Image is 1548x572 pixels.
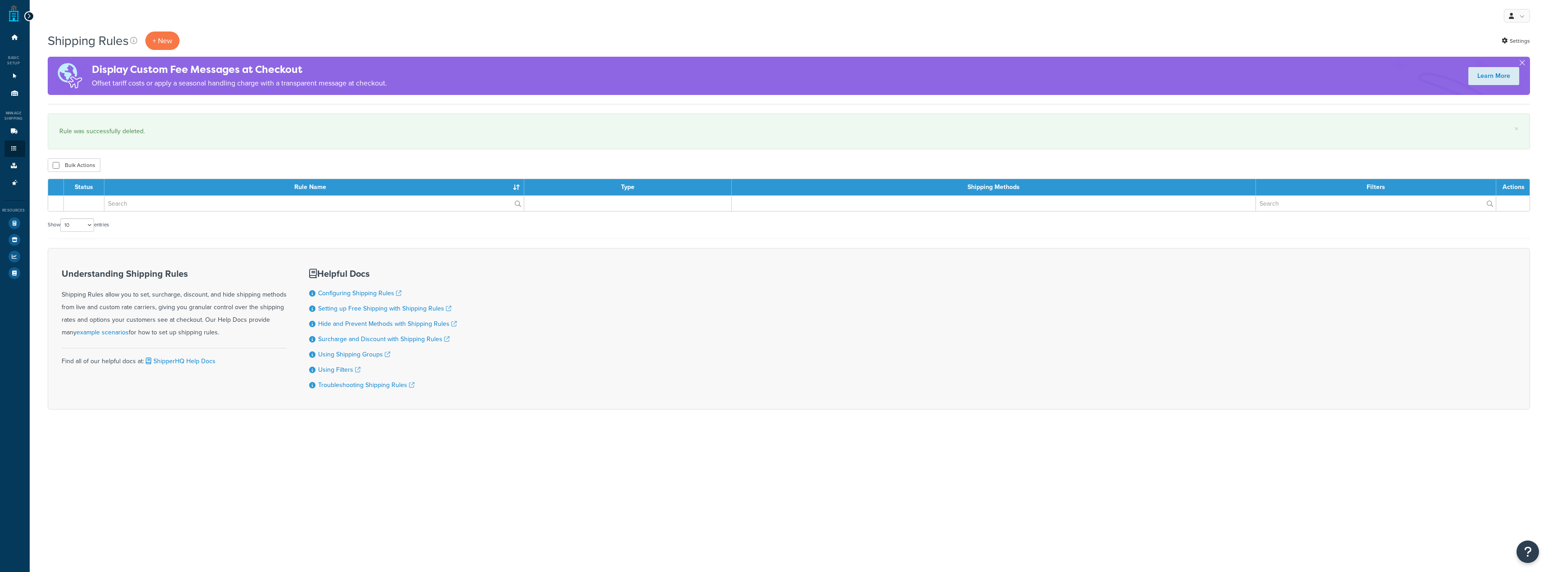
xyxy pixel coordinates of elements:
a: Using Shipping Groups [318,350,390,359]
a: Using Filters [318,365,360,374]
p: + New [145,32,180,50]
li: Websites [4,68,25,85]
li: Analytics [4,248,25,265]
p: Offset tariff costs or apply a seasonal handling charge with a transparent message at checkout. [92,77,387,90]
th: Actions [1496,179,1530,195]
input: Search [104,196,524,211]
a: example scenarios [76,328,129,337]
li: Marketplace [4,232,25,248]
a: Hide and Prevent Methods with Shipping Rules [318,319,457,329]
a: Learn More [1468,67,1519,85]
div: Shipping Rules allow you to set, surcharge, discount, and hide shipping methods from live and cus... [62,269,287,339]
h3: Helpful Docs [309,269,457,279]
input: Search [1256,196,1495,211]
li: Carriers [4,123,25,140]
th: Status [64,179,104,195]
a: Settings [1502,35,1530,47]
th: Type [524,179,732,195]
a: Configuring Shipping Rules [318,288,401,298]
li: Boxes [4,158,25,174]
div: Find all of our helpful docs at: [62,348,287,368]
h3: Understanding Shipping Rules [62,269,287,279]
a: Setting up Free Shipping with Shipping Rules [318,304,451,313]
a: Troubleshooting Shipping Rules [318,380,414,390]
label: Show entries [48,218,109,232]
li: Test Your Rates [4,215,25,231]
th: Rule Name [104,179,524,195]
th: Filters [1256,179,1496,195]
img: duties-banner-06bc72dcb5fe05cb3f9472aba00be2ae8eb53ab6f0d8bb03d382ba314ac3c341.png [48,57,92,95]
li: Help Docs [4,265,25,281]
a: ShipperHQ Help Docs [144,356,216,366]
div: Rule was successfully deleted. [59,125,1518,138]
button: Open Resource Center [1516,540,1539,563]
li: Dashboard [4,29,25,46]
a: Surcharge and Discount with Shipping Rules [318,334,450,344]
li: Shipping Rules [4,140,25,157]
select: Showentries [60,218,94,232]
li: Origins [4,85,25,102]
a: ShipperHQ Home [9,5,19,23]
a: × [1515,125,1518,132]
h4: Display Custom Fee Messages at Checkout [92,62,387,77]
h1: Shipping Rules [48,32,129,50]
button: Bulk Actions [48,158,100,172]
th: Shipping Methods [732,179,1256,195]
li: Advanced Features [4,175,25,191]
